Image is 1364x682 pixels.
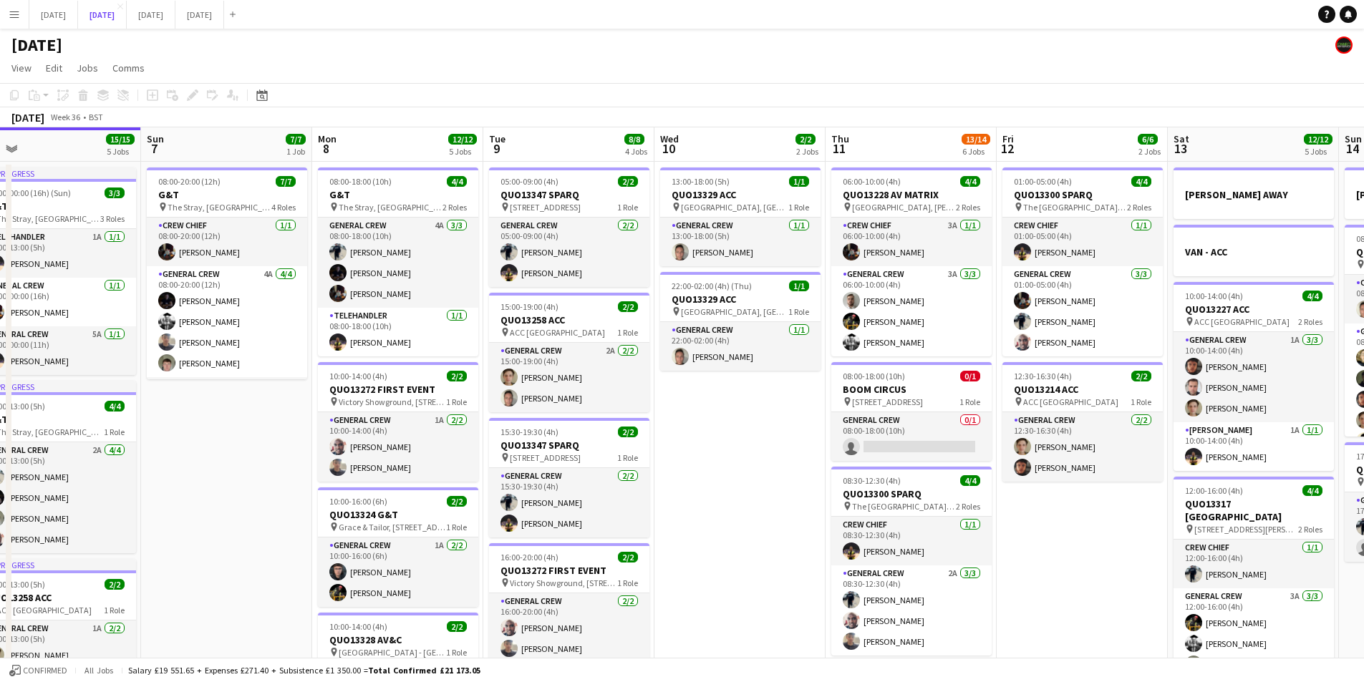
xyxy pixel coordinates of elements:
[1127,202,1151,213] span: 2 Roles
[831,383,992,396] h3: BOOM CIRCUS
[487,140,506,157] span: 9
[447,176,467,187] span: 4/4
[831,565,992,656] app-card-role: General Crew2A3/308:30-12:30 (4h)[PERSON_NAME][PERSON_NAME][PERSON_NAME]
[1174,477,1334,678] div: 12:00-16:00 (4h)4/4QUO13317 [GEOGRAPHIC_DATA] [STREET_ADDRESS][PERSON_NAME][PERSON_NAME]2 RolesCr...
[128,665,480,676] div: Salary £19 551.65 + Expenses £271.40 + Subsistence £1 350.00 =
[318,383,478,396] h3: QUO13272 FIRST EVENT
[500,301,558,312] span: 15:00-19:00 (4h)
[489,439,649,452] h3: QUO13347 SPARQ
[329,176,392,187] span: 08:00-18:00 (10h)
[318,308,478,356] app-card-role: TELEHANDLER1/108:00-18:00 (10h)[PERSON_NAME]
[29,1,78,29] button: [DATE]
[618,552,638,562] span: 2/2
[11,62,32,74] span: View
[500,176,558,187] span: 05:00-09:00 (4h)
[831,132,849,145] span: Thu
[1174,167,1334,219] app-job-card: [PERSON_NAME] AWAY
[489,543,649,663] div: 16:00-20:00 (4h)2/2QUO13272 FIRST EVENT Victory Showground, [STREET_ADDRESS][PERSON_NAME]1 RoleGe...
[105,401,125,411] span: 4/4
[104,605,125,615] span: 1 Role
[1014,176,1072,187] span: 01:00-05:00 (4h)
[617,452,638,463] span: 1 Role
[1002,266,1163,356] app-card-role: General Crew3/301:00-05:00 (4h)[PERSON_NAME][PERSON_NAME][PERSON_NAME]
[660,188,821,201] h3: QUO13329 ACC
[1131,176,1151,187] span: 4/4
[1345,132,1362,145] span: Sun
[852,501,956,512] span: The [GEOGRAPHIC_DATA], [STREET_ADDRESS]
[71,59,104,77] a: Jobs
[1302,485,1322,496] span: 4/4
[831,218,992,266] app-card-role: Crew Chief3A1/106:00-10:00 (4h)[PERSON_NAME]
[624,134,644,145] span: 8/8
[510,578,617,588] span: Victory Showground, [STREET_ADDRESS][PERSON_NAME]
[1138,134,1158,145] span: 6/6
[795,134,816,145] span: 2/2
[960,475,980,486] span: 4/4
[962,146,990,157] div: 6 Jobs
[660,322,821,371] app-card-role: General Crew1/122:00-02:00 (4h)[PERSON_NAME]
[672,176,730,187] span: 13:00-18:00 (5h)
[962,134,990,145] span: 13/14
[831,167,992,356] div: 06:00-10:00 (4h)4/4QUO13228 AV MATRIX [GEOGRAPHIC_DATA], [PERSON_NAME][STREET_ADDRESS]2 RolesCrew...
[339,647,446,658] span: [GEOGRAPHIC_DATA] - [GEOGRAPHIC_DATA]
[318,188,478,201] h3: G&T
[1304,134,1332,145] span: 12/12
[1171,140,1189,157] span: 13
[960,371,980,381] span: 0/1
[1298,524,1322,535] span: 2 Roles
[489,218,649,287] app-card-role: General Crew2/205:00-09:00 (4h)[PERSON_NAME][PERSON_NAME]
[1002,362,1163,482] app-job-card: 12:30-16:30 (4h)2/2QUO13214 ACC ACC [GEOGRAPHIC_DATA]1 RoleGeneral Crew2/212:30-16:30 (4h)[PERSON...
[1138,146,1161,157] div: 2 Jobs
[618,427,638,437] span: 2/2
[318,218,478,308] app-card-role: General Crew4A3/308:00-18:00 (10h)[PERSON_NAME][PERSON_NAME][PERSON_NAME]
[660,218,821,266] app-card-role: General Crew1/113:00-18:00 (5h)[PERSON_NAME]
[106,134,135,145] span: 15/15
[329,371,387,381] span: 10:00-14:00 (4h)
[318,487,478,607] app-job-card: 10:00-16:00 (6h)2/2QUO13324 G&T Grace & Tailor, [STREET_ADDRESS]1 RoleGeneral Crew1A2/210:00-16:0...
[318,508,478,521] h3: QUO13324 G&T
[660,132,679,145] span: Wed
[276,176,296,187] span: 7/7
[447,621,467,632] span: 2/2
[1174,132,1189,145] span: Sat
[318,537,478,607] app-card-role: General Crew1A2/210:00-16:00 (6h)[PERSON_NAME][PERSON_NAME]
[286,134,306,145] span: 7/7
[145,140,164,157] span: 7
[618,301,638,312] span: 2/2
[318,362,478,482] app-job-card: 10:00-14:00 (4h)2/2QUO13272 FIRST EVENT Victory Showground, [STREET_ADDRESS][PERSON_NAME]1 RoleGe...
[960,176,980,187] span: 4/4
[168,202,271,213] span: The Stray, [GEOGRAPHIC_DATA], [GEOGRAPHIC_DATA], [GEOGRAPHIC_DATA]
[1023,202,1127,213] span: The [GEOGRAPHIC_DATA], [STREET_ADDRESS]
[681,202,788,213] span: [GEOGRAPHIC_DATA], [GEOGRAPHIC_DATA], [GEOGRAPHIC_DATA], [STREET_ADDRESS]
[448,134,477,145] span: 12/12
[1194,316,1290,327] span: ACC [GEOGRAPHIC_DATA]
[1174,225,1334,276] app-job-card: VAN - ACC
[843,176,901,187] span: 06:00-10:00 (4h)
[127,1,175,29] button: [DATE]
[788,202,809,213] span: 1 Role
[107,59,150,77] a: Comms
[489,564,649,577] h3: QUO13272 FIRST EVENT
[1002,218,1163,266] app-card-role: Crew Chief1/101:00-05:00 (4h)[PERSON_NAME]
[489,167,649,287] div: 05:00-09:00 (4h)2/2QUO13347 SPARQ [STREET_ADDRESS]1 RoleGeneral Crew2/205:00-09:00 (4h)[PERSON_NA...
[1002,188,1163,201] h3: QUO13300 SPARQ
[956,202,980,213] span: 2 Roles
[660,167,821,266] app-job-card: 13:00-18:00 (5h)1/1QUO13329 ACC [GEOGRAPHIC_DATA], [GEOGRAPHIC_DATA], [GEOGRAPHIC_DATA], [STREET_...
[1000,140,1014,157] span: 12
[442,202,467,213] span: 2 Roles
[1174,422,1334,471] app-card-role: [PERSON_NAME]1A1/110:00-14:00 (4h)[PERSON_NAME]
[318,167,478,356] app-job-card: 08:00-18:00 (10h)4/4G&T The Stray, [GEOGRAPHIC_DATA], [GEOGRAPHIC_DATA], [GEOGRAPHIC_DATA]2 Roles...
[446,647,467,658] span: 1 Role
[1023,396,1118,407] span: ACC [GEOGRAPHIC_DATA]
[1131,371,1151,381] span: 2/2
[617,202,638,213] span: 1 Role
[89,112,103,122] div: BST
[489,313,649,326] h3: QUO13258 ACC
[625,146,647,157] div: 4 Jobs
[956,501,980,512] span: 2 Roles
[489,293,649,412] div: 15:00-19:00 (4h)2/2QUO13258 ACC ACC [GEOGRAPHIC_DATA]1 RoleGeneral Crew2A2/215:00-19:00 (4h)[PERS...
[147,188,307,201] h3: G&T
[447,496,467,507] span: 2/2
